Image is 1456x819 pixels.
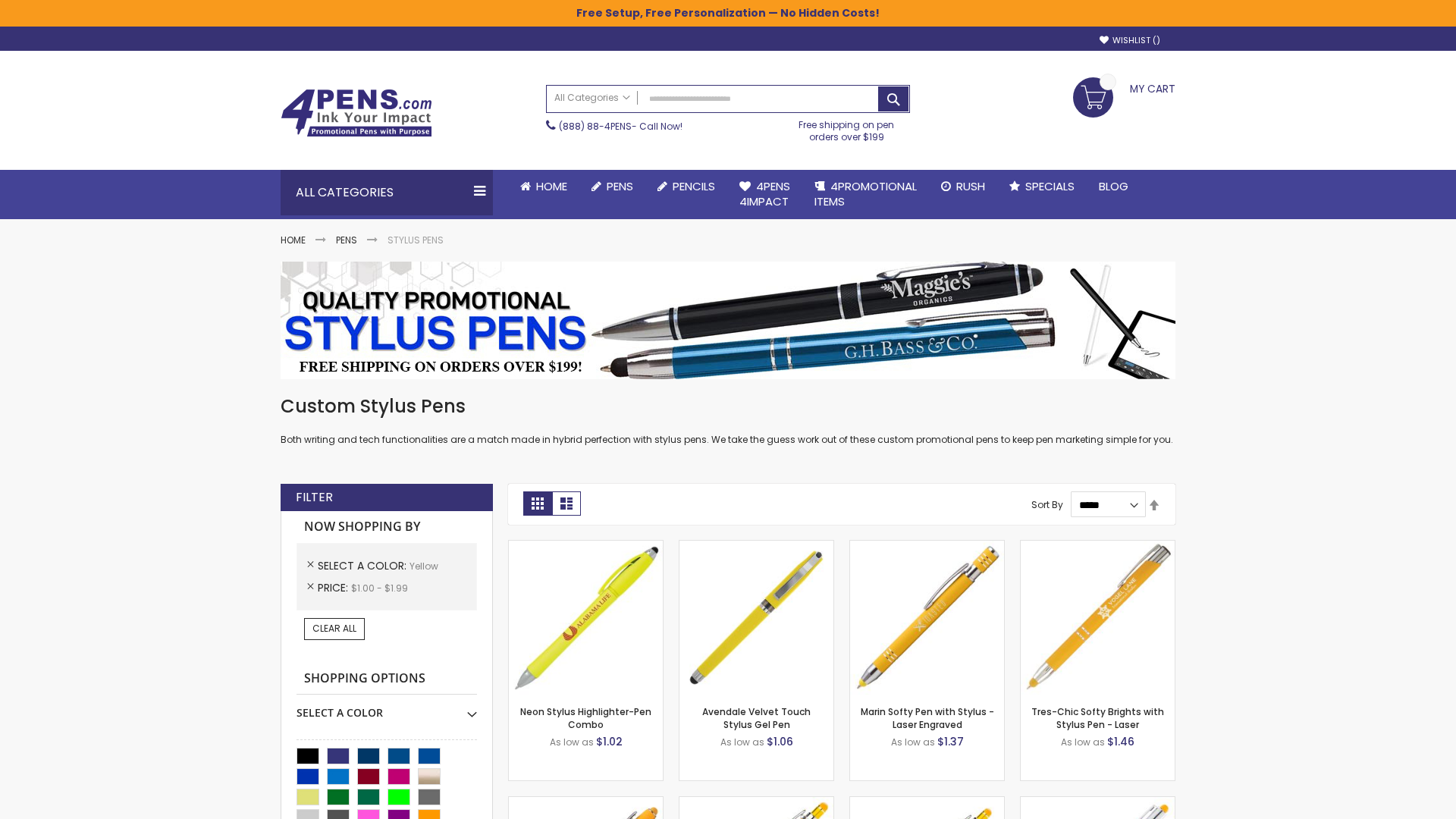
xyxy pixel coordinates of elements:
[388,234,444,246] strong: Stylus Pens
[318,558,409,573] span: Select A Color
[409,560,438,573] span: Yellow
[929,170,997,203] a: Rush
[702,705,811,730] a: Avendale Velvet Touch Stylus Gel Pen
[559,120,682,133] span: - Call Now!
[547,86,638,111] a: All Categories
[1031,705,1164,730] a: Tres-Chic Softy Brights with Stylus Pen - Laser
[596,734,623,749] span: $1.02
[351,582,408,595] span: $1.00 - $1.99
[645,170,727,203] a: Pencils
[783,113,911,143] div: Free shipping on pen orders over $199
[336,234,357,246] a: Pens
[1099,178,1128,194] span: Blog
[891,736,935,748] span: As low as
[559,120,632,133] a: (888) 88-4PENS
[861,705,994,730] a: Marin Softy Pen with Stylus - Laser Engraved
[297,663,477,695] strong: Shopping Options
[1021,541,1175,695] img: Tres-Chic Softy Brights with Stylus Pen - Laser-Yellow
[281,89,432,137] img: 4Pens Custom Pens and Promotional Products
[281,234,306,246] a: Home
[850,540,1004,553] a: Marin Softy Pen with Stylus - Laser Engraved-Yellow
[508,170,579,203] a: Home
[554,92,630,104] span: All Categories
[509,540,663,553] a: Neon Stylus Highlighter-Pen Combo-Yellow
[679,541,833,695] img: Avendale Velvet Touch Stylus Gel Pen-Yellow
[1087,170,1141,203] a: Blog
[1031,498,1063,511] label: Sort By
[1021,540,1175,553] a: Tres-Chic Softy Brights with Stylus Pen - Laser-Yellow
[281,262,1175,379] img: Stylus Pens
[607,178,633,194] span: Pens
[281,394,1175,447] div: Both writing and tech functionalities are a match made in hybrid perfection with stylus pens. We ...
[850,541,1004,695] img: Marin Softy Pen with Stylus - Laser Engraved-Yellow
[318,580,351,595] span: Price
[523,491,552,516] strong: Grid
[1021,796,1175,809] a: Tres-Chic Softy with Stylus Top Pen - ColorJet-Yellow
[679,540,833,553] a: Avendale Velvet Touch Stylus Gel Pen-Yellow
[956,178,985,194] span: Rush
[1061,736,1105,748] span: As low as
[550,736,594,748] span: As low as
[739,178,790,209] span: 4Pens 4impact
[850,796,1004,809] a: Phoenix Softy Brights Gel with Stylus Pen - Laser-Yellow
[281,170,493,215] div: All Categories
[579,170,645,203] a: Pens
[281,394,1175,419] h1: Custom Stylus Pens
[297,695,477,720] div: Select A Color
[727,170,802,219] a: 4Pens4impact
[767,734,793,749] span: $1.06
[814,178,917,209] span: 4PROMOTIONAL ITEMS
[1025,178,1075,194] span: Specials
[937,734,964,749] span: $1.37
[312,622,356,635] span: Clear All
[679,796,833,809] a: Phoenix Softy Brights with Stylus Pen - Laser-Yellow
[1107,734,1134,749] span: $1.46
[520,705,651,730] a: Neon Stylus Highlighter-Pen Combo
[802,170,929,219] a: 4PROMOTIONALITEMS
[304,618,365,639] a: Clear All
[997,170,1087,203] a: Specials
[297,511,477,543] strong: Now Shopping by
[720,736,764,748] span: As low as
[673,178,715,194] span: Pencils
[1100,35,1160,46] a: Wishlist
[536,178,567,194] span: Home
[296,489,333,506] strong: Filter
[509,796,663,809] a: Ellipse Softy Brights with Stylus Pen - Laser-Yellow
[509,541,663,695] img: Neon Stylus Highlighter-Pen Combo-Yellow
